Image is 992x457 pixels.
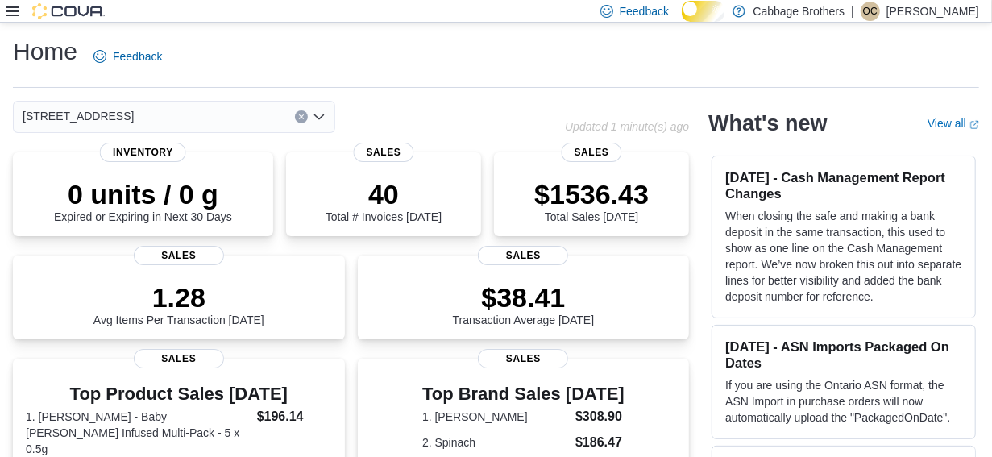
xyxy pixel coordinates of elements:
[969,120,979,130] svg: External link
[13,35,77,68] h1: Home
[26,384,332,404] h3: Top Product Sales [DATE]
[534,178,649,223] div: Total Sales [DATE]
[134,349,224,368] span: Sales
[534,178,649,210] p: $1536.43
[478,349,568,368] span: Sales
[620,3,669,19] span: Feedback
[453,281,595,326] div: Transaction Average [DATE]
[326,178,442,210] p: 40
[682,1,724,22] input: Dark Mode
[753,2,845,21] p: Cabbage Brothers
[725,339,962,371] h3: [DATE] - ASN Imports Packaged On Dates
[54,178,232,223] div: Expired or Expiring in Next 30 Days
[100,143,186,162] span: Inventory
[682,22,683,23] span: Dark Mode
[562,143,622,162] span: Sales
[422,384,625,404] h3: Top Brand Sales [DATE]
[354,143,414,162] span: Sales
[113,48,162,64] span: Feedback
[575,407,625,426] dd: $308.90
[725,169,962,201] h3: [DATE] - Cash Management Report Changes
[863,2,878,21] span: OC
[295,110,308,123] button: Clear input
[422,434,569,451] dt: 2. Spinach
[134,246,224,265] span: Sales
[708,110,827,136] h2: What's new
[928,117,979,130] a: View allExternal link
[32,3,105,19] img: Cova
[851,2,854,21] p: |
[257,407,332,426] dd: $196.14
[93,281,264,314] p: 1.28
[422,409,569,425] dt: 1. [PERSON_NAME]
[54,178,232,210] p: 0 units / 0 g
[87,40,168,73] a: Feedback
[453,281,595,314] p: $38.41
[575,433,625,452] dd: $186.47
[326,178,442,223] div: Total # Invoices [DATE]
[725,377,962,426] p: If you are using the Ontario ASN format, the ASN Import in purchase orders will now automatically...
[861,2,880,21] div: Oliver Coppolino
[725,208,962,305] p: When closing the safe and making a bank deposit in the same transaction, this used to show as one...
[886,2,979,21] p: [PERSON_NAME]
[313,110,326,123] button: Open list of options
[23,106,134,126] span: [STREET_ADDRESS]
[478,246,568,265] span: Sales
[93,281,264,326] div: Avg Items Per Transaction [DATE]
[565,120,689,133] p: Updated 1 minute(s) ago
[26,409,251,457] dt: 1. [PERSON_NAME] - Baby [PERSON_NAME] Infused Multi-Pack - 5 x 0.5g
